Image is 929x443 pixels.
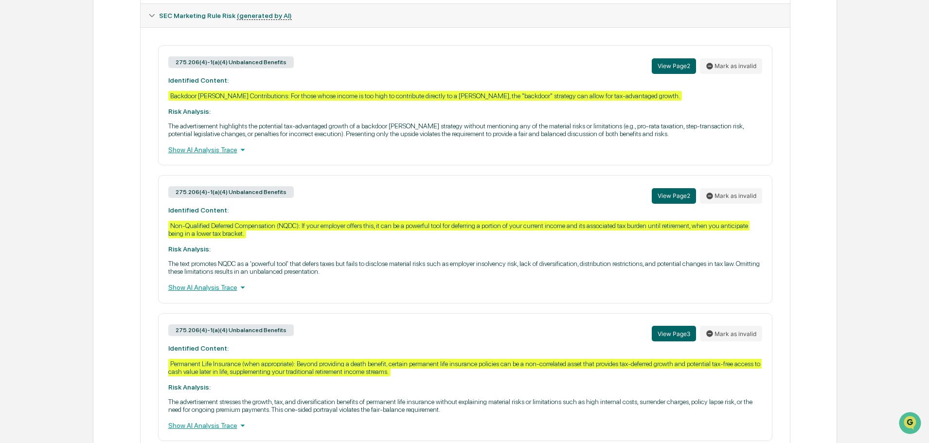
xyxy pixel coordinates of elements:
div: 275.206(4)-1(a)(4) Unbalanced Benefits [168,56,294,68]
a: 🔎Data Lookup [6,137,65,155]
a: 🗄️Attestations [67,119,125,136]
strong: Risk Analysis: [168,245,211,253]
button: Mark as invalid [700,326,762,341]
img: 1746055101610-c473b297-6a78-478c-a979-82029cc54cd1 [10,74,27,92]
div: Non-Qualified Deferred Compensation (NQDC): If your employer offers this, it can be a powerful to... [168,221,750,238]
strong: Identified Content: [168,344,229,352]
button: View Page3 [652,326,696,341]
a: 🖐️Preclearance [6,119,67,136]
div: Show AI Analysis Trace [168,420,762,431]
button: View Page2 [652,58,696,74]
div: SEC Marketing Rule Risk (generated by AI) [141,4,790,27]
div: Permanent Life Insurance (when appropriate): Beyond providing a death benefit, certain permanent ... [168,359,762,376]
p: The advertisement highlights the potential tax-advantaged growth of a backdoor [PERSON_NAME] stra... [168,122,762,138]
strong: Risk Analysis: [168,107,211,115]
div: 🖐️ [10,124,18,131]
button: View Page2 [652,188,696,204]
iframe: Open customer support [898,411,924,437]
div: 🔎 [10,142,18,150]
span: Data Lookup [19,141,61,151]
button: Mark as invalid [700,58,762,74]
strong: Identified Content: [168,206,229,214]
span: Preclearance [19,123,63,132]
div: Show AI Analysis Trace [168,144,762,155]
span: Attestations [80,123,121,132]
a: Powered byPylon [69,164,118,172]
p: How can we help? [10,20,177,36]
div: We're available if you need us! [33,84,123,92]
span: Pylon [97,165,118,172]
strong: Risk Analysis: [168,383,211,391]
div: Backdoor [PERSON_NAME] Contributions: For those whose income is too high to contribute directly t... [168,91,682,101]
div: 275.206(4)-1(a)(4) Unbalanced Benefits [168,186,294,198]
button: Start new chat [165,77,177,89]
button: Mark as invalid [700,188,762,204]
div: Start new chat [33,74,160,84]
span: SEC Marketing Rule Risk [159,12,292,19]
div: 🗄️ [71,124,78,131]
p: The advertisement stresses the growth, tax, and diversification benefits of permanent life insura... [168,398,762,413]
div: Show AI Analysis Trace [168,282,762,293]
u: (generated by AI) [237,12,292,20]
div: 275.206(4)-1(a)(4) Unbalanced Benefits [168,324,294,336]
strong: Identified Content: [168,76,229,84]
p: The text promotes NQDC as a 'powerful tool' that defers taxes but fails to disclose material risk... [168,260,762,275]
